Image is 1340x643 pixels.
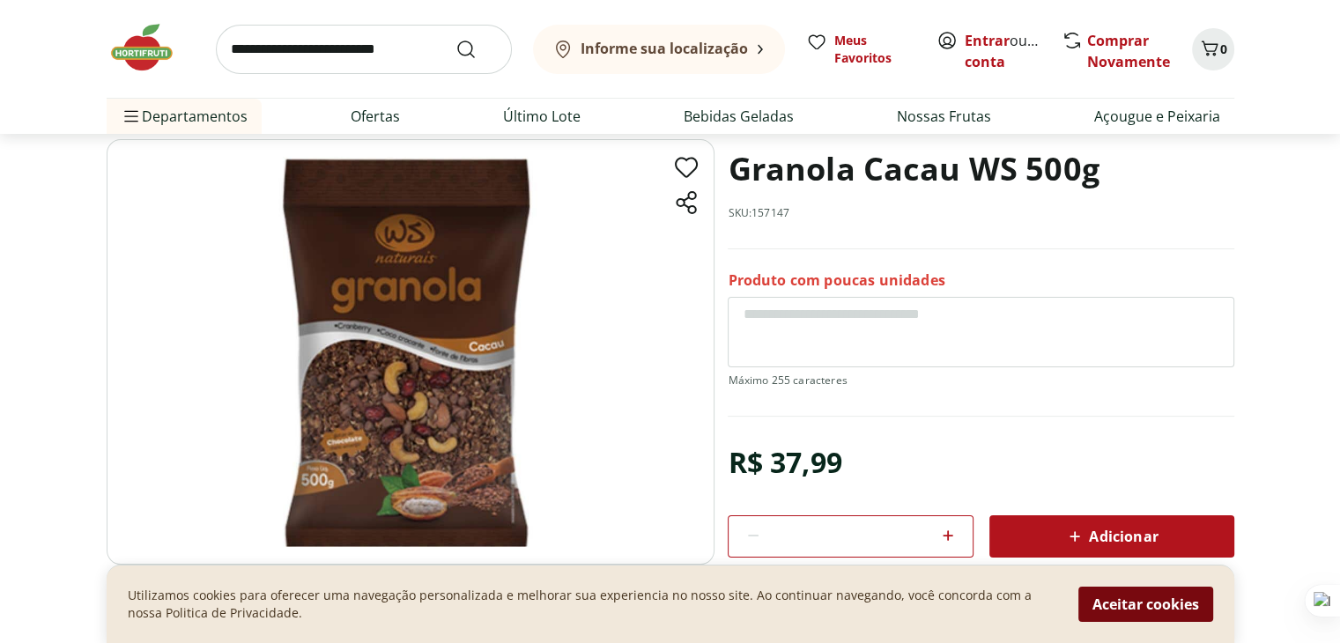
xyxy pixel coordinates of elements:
button: Carrinho [1192,28,1234,70]
a: Nossas Frutas [897,106,991,127]
div: R$ 37,99 [728,438,841,487]
input: search [216,25,512,74]
img: Principal [107,139,714,565]
span: ou [965,30,1043,72]
img: Hortifruti [107,21,195,74]
button: Aceitar cookies [1078,587,1213,622]
a: Açougue e Peixaria [1094,106,1220,127]
a: Meus Favoritos [806,32,915,67]
span: Departamentos [121,95,248,137]
button: Menu [121,95,142,137]
a: Entrar [965,31,1010,50]
a: Ofertas [351,106,400,127]
span: Meus Favoritos [834,32,915,67]
p: Produto com poucas unidades [728,270,944,290]
button: Informe sua localização [533,25,785,74]
button: Adicionar [989,515,1234,558]
a: Criar conta [965,31,1062,71]
a: Comprar Novamente [1087,31,1170,71]
span: 0 [1220,41,1227,57]
h1: Granola Cacau WS 500g [728,139,1099,199]
b: Informe sua localização [581,39,748,58]
button: Submit Search [455,39,498,60]
a: Bebidas Geladas [684,106,794,127]
span: Adicionar [1064,526,1158,547]
p: Utilizamos cookies para oferecer uma navegação personalizada e melhorar sua experiencia no nosso ... [128,587,1057,622]
p: SKU: 157147 [728,206,789,220]
a: Último Lote [503,106,581,127]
